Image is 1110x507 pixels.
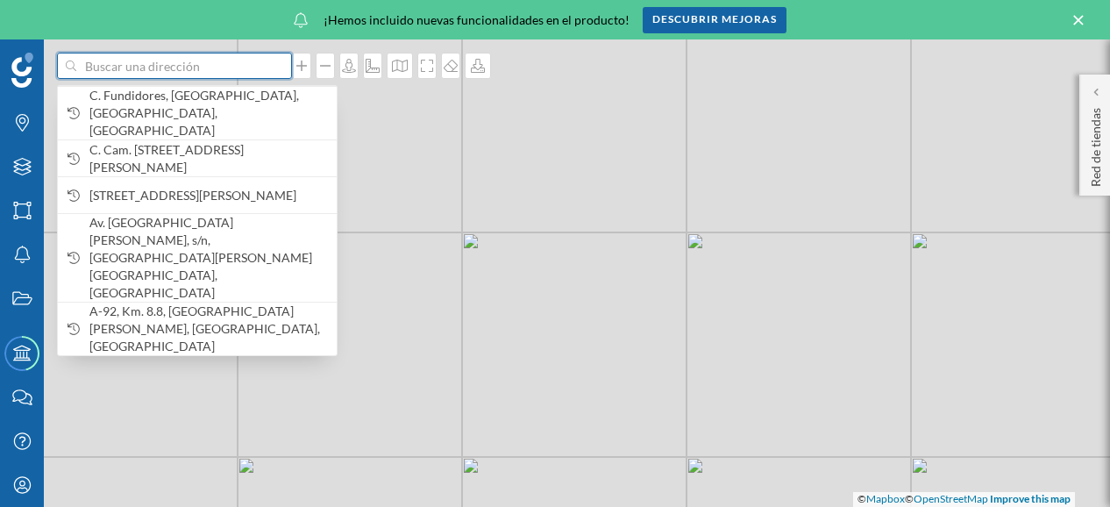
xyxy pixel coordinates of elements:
[89,303,328,355] span: A-92, Km. 8.8, [GEOGRAPHIC_DATA][PERSON_NAME], [GEOGRAPHIC_DATA], [GEOGRAPHIC_DATA]
[324,11,630,29] span: ¡Hemos incluido nuevas funcionalidades en el producto!
[853,492,1075,507] div: © ©
[1087,101,1105,187] p: Red de tiendas
[914,492,988,505] a: OpenStreetMap
[89,87,328,139] span: C. Fundidores, [GEOGRAPHIC_DATA], [GEOGRAPHIC_DATA], [GEOGRAPHIC_DATA]
[89,214,328,302] span: Av. [GEOGRAPHIC_DATA][PERSON_NAME], s/n, [GEOGRAPHIC_DATA][PERSON_NAME][GEOGRAPHIC_DATA], [GEOGRA...
[990,492,1071,505] a: Improve this map
[35,12,97,28] span: Soporte
[866,492,905,505] a: Mapbox
[89,141,328,176] span: C. Cam. [STREET_ADDRESS][PERSON_NAME]
[11,53,33,88] img: Geoblink Logo
[89,187,328,204] span: [STREET_ADDRESS][PERSON_NAME]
